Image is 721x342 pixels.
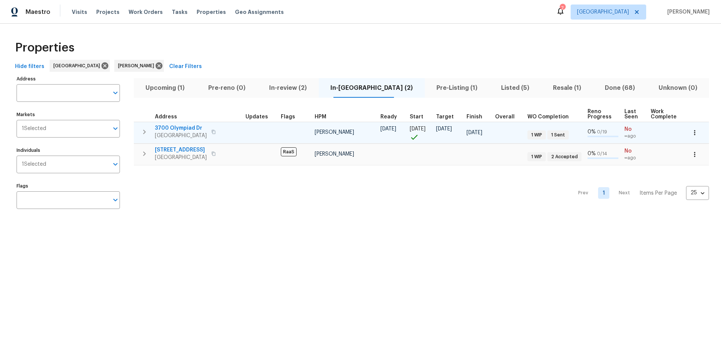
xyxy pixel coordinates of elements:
[467,130,482,135] span: [DATE]
[245,114,268,120] span: Updates
[114,60,164,72] div: [PERSON_NAME]
[169,62,202,71] span: Clear Filters
[545,83,588,93] span: Resale (1)
[17,148,120,153] label: Individuals
[467,114,482,120] span: Finish
[577,8,629,16] span: [GEOGRAPHIC_DATA]
[410,126,426,132] span: [DATE]
[436,126,452,132] span: [DATE]
[624,155,645,161] span: ∞ ago
[597,130,607,134] span: 0 / 19
[22,161,46,168] span: 1 Selected
[155,154,207,161] span: [GEOGRAPHIC_DATA]
[166,60,205,74] button: Clear Filters
[380,114,397,120] span: Ready
[138,83,192,93] span: Upcoming (1)
[380,126,396,132] span: [DATE]
[12,60,47,74] button: Hide filters
[262,83,314,93] span: In-review (2)
[110,123,121,134] button: Open
[110,159,121,169] button: Open
[323,83,420,93] span: In-[GEOGRAPHIC_DATA] (2)
[624,109,638,120] span: Last Seen
[315,114,326,120] span: HPM
[17,184,120,188] label: Flags
[155,146,207,154] span: [STREET_ADDRESS]
[664,8,710,16] span: [PERSON_NAME]
[548,154,581,160] span: 2 Accepted
[528,132,545,138] span: 1 WIP
[96,8,120,16] span: Projects
[235,8,284,16] span: Geo Assignments
[598,187,609,199] a: Goto page 1
[201,83,253,93] span: Pre-reno (0)
[639,189,677,197] p: Items Per Page
[588,109,612,120] span: Reno Progress
[380,114,404,120] div: Earliest renovation start date (first business day after COE or Checkout)
[110,88,121,98] button: Open
[110,195,121,205] button: Open
[155,114,177,120] span: Address
[588,129,596,135] span: 0 %
[15,44,74,51] span: Properties
[495,114,521,120] div: Days past target finish date
[527,114,569,120] span: WO Completion
[22,126,46,132] span: 1 Selected
[155,132,207,139] span: [GEOGRAPHIC_DATA]
[624,133,645,139] span: ∞ ago
[281,114,295,120] span: Flags
[129,8,163,16] span: Work Orders
[315,130,354,135] span: [PERSON_NAME]
[597,83,642,93] span: Done (68)
[571,170,709,216] nav: Pagination Navigation
[410,114,430,120] div: Actual renovation start date
[53,62,103,70] span: [GEOGRAPHIC_DATA]
[548,132,568,138] span: 1 Sent
[15,62,44,71] span: Hide filters
[26,8,50,16] span: Maestro
[597,151,607,156] span: 0 / 14
[197,8,226,16] span: Properties
[686,183,709,203] div: 25
[118,62,157,70] span: [PERSON_NAME]
[560,5,565,12] div: 7
[17,112,120,117] label: Markets
[494,83,536,93] span: Listed (5)
[281,147,297,156] span: RaaS
[315,151,354,157] span: [PERSON_NAME]
[172,9,188,15] span: Tasks
[50,60,110,72] div: [GEOGRAPHIC_DATA]
[155,124,207,132] span: 3700 Olympiad Dr
[407,122,433,143] td: Project started on time
[651,83,704,93] span: Unknown (0)
[17,77,120,81] label: Address
[72,8,87,16] span: Visits
[528,154,545,160] span: 1 WIP
[436,114,454,120] span: Target
[588,151,596,156] span: 0 %
[624,147,645,155] span: No
[624,126,645,133] span: No
[436,114,460,120] div: Target renovation project end date
[495,114,515,120] span: Overall
[429,83,485,93] span: Pre-Listing (1)
[410,114,423,120] span: Start
[651,109,677,120] span: Work Complete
